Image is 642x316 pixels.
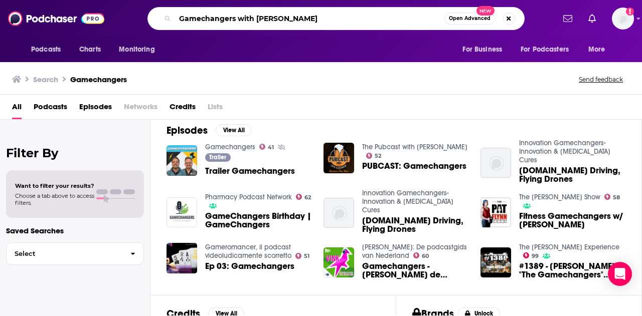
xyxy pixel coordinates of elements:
span: For Podcasters [521,43,569,57]
input: Search podcasts, credits, & more... [175,11,444,27]
span: #1389 - [PERSON_NAME] "The Gamechangers" Documentary [519,262,625,279]
button: open menu [24,40,74,59]
span: Logged in as KaitlynEsposito [612,8,634,30]
button: Show profile menu [612,8,634,30]
a: Fitness Gamechangers w/ Dan John [519,212,625,229]
a: Show notifications dropdown [559,10,576,27]
span: [DOMAIN_NAME] Driving, Flying Drones [519,166,625,183]
h3: Gamechangers [70,75,127,84]
a: The Pat Flynn Show [519,193,600,201]
a: Gameromancer, il podcast videoludicamente scorretto [205,243,291,260]
a: VINK: De podcastgids van Nederland [362,243,467,260]
a: Fitness Gamechangers w/ Dan John [480,197,511,228]
span: Trailer [209,154,226,160]
a: Trailer Gamechangers [205,167,295,175]
span: Networks [124,99,157,119]
span: 99 [532,254,539,258]
a: Show notifications dropdown [584,10,600,27]
button: open menu [112,40,168,59]
a: Innovation Gamechangers- Innovation & Cancer Cures [362,189,453,214]
a: GameChangers Birthday | GameChangers [205,212,311,229]
a: 52 [366,153,382,159]
span: 62 [304,195,311,200]
a: Credits [170,99,196,119]
span: 51 [304,254,309,258]
h3: Search [33,75,58,84]
span: Charts [79,43,101,57]
button: Send feedback [576,75,626,84]
a: 99 [523,252,539,258]
span: Podcasts [31,43,61,57]
span: Select [7,250,122,257]
span: 58 [613,195,620,200]
img: User Profile [612,8,634,30]
button: open menu [514,40,583,59]
a: Pharmacy Podcast Network [205,193,292,201]
a: 41 [259,144,274,150]
span: New [476,6,495,16]
a: Charts [73,40,107,59]
a: Gamechangers [205,143,255,151]
a: 62 [296,194,311,200]
a: The Joe Rogan Experience [519,243,619,251]
a: PUBCAST: Gamechangers [362,162,466,170]
a: 58 [604,194,620,200]
img: Innovation-Gamechangers.com Driving, Flying Drones [480,148,511,178]
span: For Business [462,43,502,57]
img: Trailer Gamechangers [167,145,197,176]
a: Episodes [79,99,112,119]
img: GameChangers Birthday | GameChangers [167,197,197,228]
a: The Pubcast with Jon Loomer [362,143,467,151]
h2: Episodes [167,124,208,137]
span: Fitness Gamechangers w/ [PERSON_NAME] [519,212,625,229]
span: More [588,43,605,57]
img: Ep 03: Gamechangers [167,243,197,273]
button: Open AdvancedNew [444,13,495,25]
span: [DOMAIN_NAME] Driving, Flying Drones [362,216,468,233]
span: Lists [208,99,223,119]
img: Podchaser - Follow, Share and Rate Podcasts [8,9,104,28]
a: 51 [295,253,310,259]
img: Gamechangers - Hoe kaas de wereld redt [324,247,354,278]
span: 41 [268,145,274,150]
a: Gamechangers - Hoe kaas de wereld redt [362,262,468,279]
a: 60 [413,252,429,258]
img: Innovation-Gamechangers.com Driving, Flying Drones [324,198,354,228]
span: 52 [375,154,381,158]
span: Gamechangers - [PERSON_NAME] de wereld redt [362,262,468,279]
span: Monitoring [119,43,154,57]
img: #1389 - Chris Kresser Debunks "The Gamechangers" Documentary [480,247,511,278]
a: Innovation-Gamechangers.com Driving, Flying Drones [519,166,625,183]
button: Select [6,242,144,265]
a: Podcasts [34,99,67,119]
span: Choose a tab above to access filters. [15,192,94,206]
img: PUBCAST: Gamechangers [324,143,354,173]
button: open menu [455,40,515,59]
p: Saved Searches [6,226,144,235]
a: Ep 03: Gamechangers [205,262,294,270]
button: open menu [581,40,618,59]
a: EpisodesView All [167,124,252,137]
span: Want to filter your results? [15,182,94,189]
svg: Add a profile image [626,8,634,16]
a: Innovation Gamechangers- Innovation & Cancer Cures [519,139,610,164]
button: View All [216,124,252,136]
span: All [12,99,22,119]
a: Innovation-Gamechangers.com Driving, Flying Drones [362,216,468,233]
